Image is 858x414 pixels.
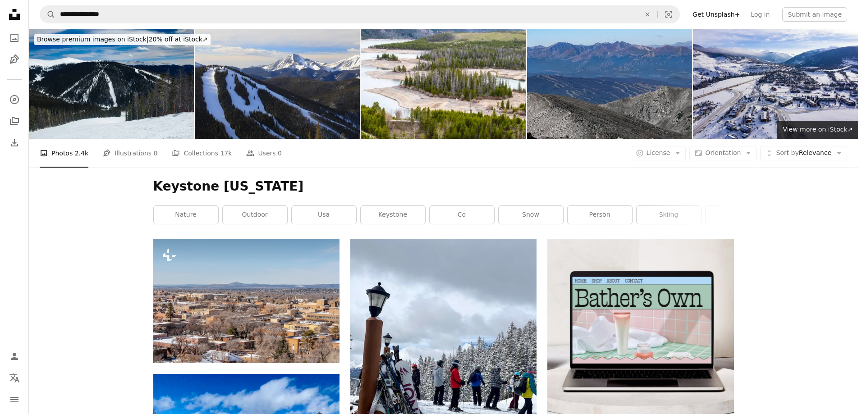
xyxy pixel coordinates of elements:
a: Illustrations [5,50,23,68]
a: snow [499,206,563,224]
img: Distant winter view of ski runs on The Outback, Keystone ski resort, Colorado. [29,29,194,139]
span: License [647,149,670,156]
button: Language [5,369,23,387]
span: Orientation [705,149,741,156]
form: Find visuals sitewide [40,5,680,23]
a: a view of a city from a hill [153,297,340,305]
span: View more on iStock ↗ [783,126,853,133]
span: 17k [220,148,232,158]
a: Explore [5,91,23,109]
a: Browse premium images on iStock|20% off at iStock↗ [29,29,216,50]
a: View more on iStock↗ [777,121,858,139]
a: Collections 17k [172,139,232,168]
img: Country Side Beautiful Mountain Range Drought Climate Change Water Conservation Vertical [361,29,526,139]
span: Browse premium images on iStock | [37,36,148,43]
a: skiing [637,206,701,224]
button: Search Unsplash [40,6,55,23]
a: Collections [5,112,23,130]
a: Log in / Sign up [5,347,23,365]
button: License [631,146,686,160]
img: Aerial Birds Eye View of Keystone Colorado [693,29,858,139]
button: Menu [5,391,23,409]
a: Illustrations 0 [103,139,157,168]
span: Relevance [776,149,831,158]
a: person [568,206,632,224]
a: Log in [745,7,775,22]
a: Users 0 [246,139,282,168]
img: a view of a city from a hill [153,239,340,363]
a: nature [154,206,218,224]
span: Sort by [776,149,798,156]
button: Orientation [689,146,757,160]
a: outdoor [223,206,287,224]
a: keystone [361,206,425,224]
span: 0 [154,148,158,158]
a: co [430,206,494,224]
a: Download History [5,134,23,152]
span: 20% off at iStock ↗ [37,36,208,43]
button: Sort byRelevance [760,146,847,160]
a: usa [292,206,356,224]
span: 0 [278,148,282,158]
a: a group of people standing on top of a snow covered slope [350,359,537,367]
a: Get Unsplash+ [687,7,745,22]
img: Keystone and Breckenridge ski resorts far below and distant. [527,29,692,139]
button: Clear [638,6,657,23]
img: North Peak ski run at Keystone Ski Resort in Colorado [195,29,360,139]
h1: Keystone [US_STATE] [153,178,734,195]
a: scenery [706,206,770,224]
button: Submit an image [782,7,847,22]
a: Photos [5,29,23,47]
button: Visual search [658,6,679,23]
